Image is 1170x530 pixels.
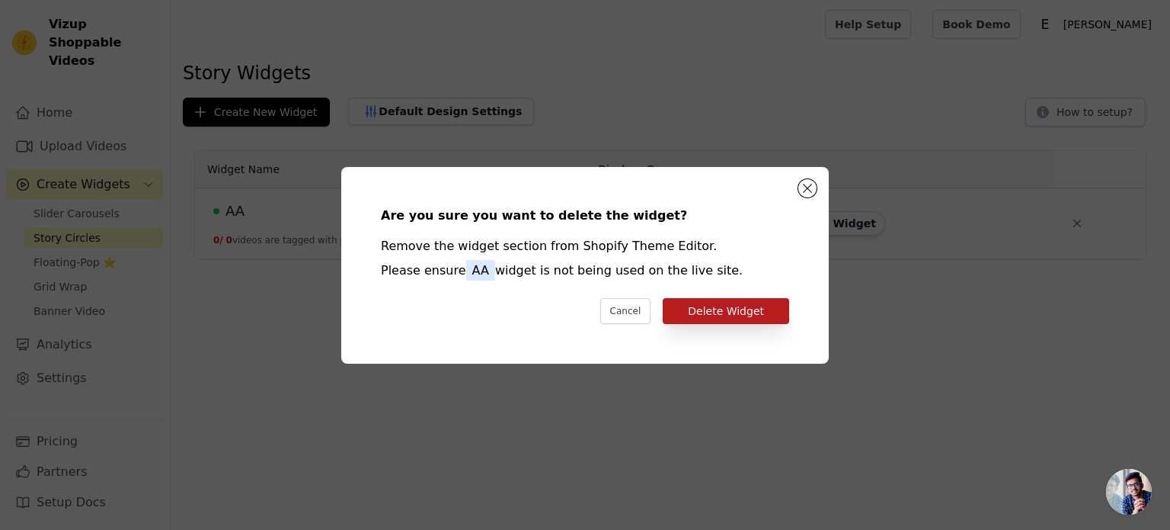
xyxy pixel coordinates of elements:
button: Delete Widget [663,298,789,324]
div: Please ensure widget is not being used on the live site. [381,262,789,280]
button: Cancel [600,298,651,324]
div: Are you sure you want to delete the widget? [381,207,789,225]
div: Remove the widget section from Shopify Theme Editor. [381,237,789,255]
div: Ανοιχτή συνομιλία [1106,469,1152,515]
button: Close modal [798,179,817,198]
span: AA [466,260,495,281]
